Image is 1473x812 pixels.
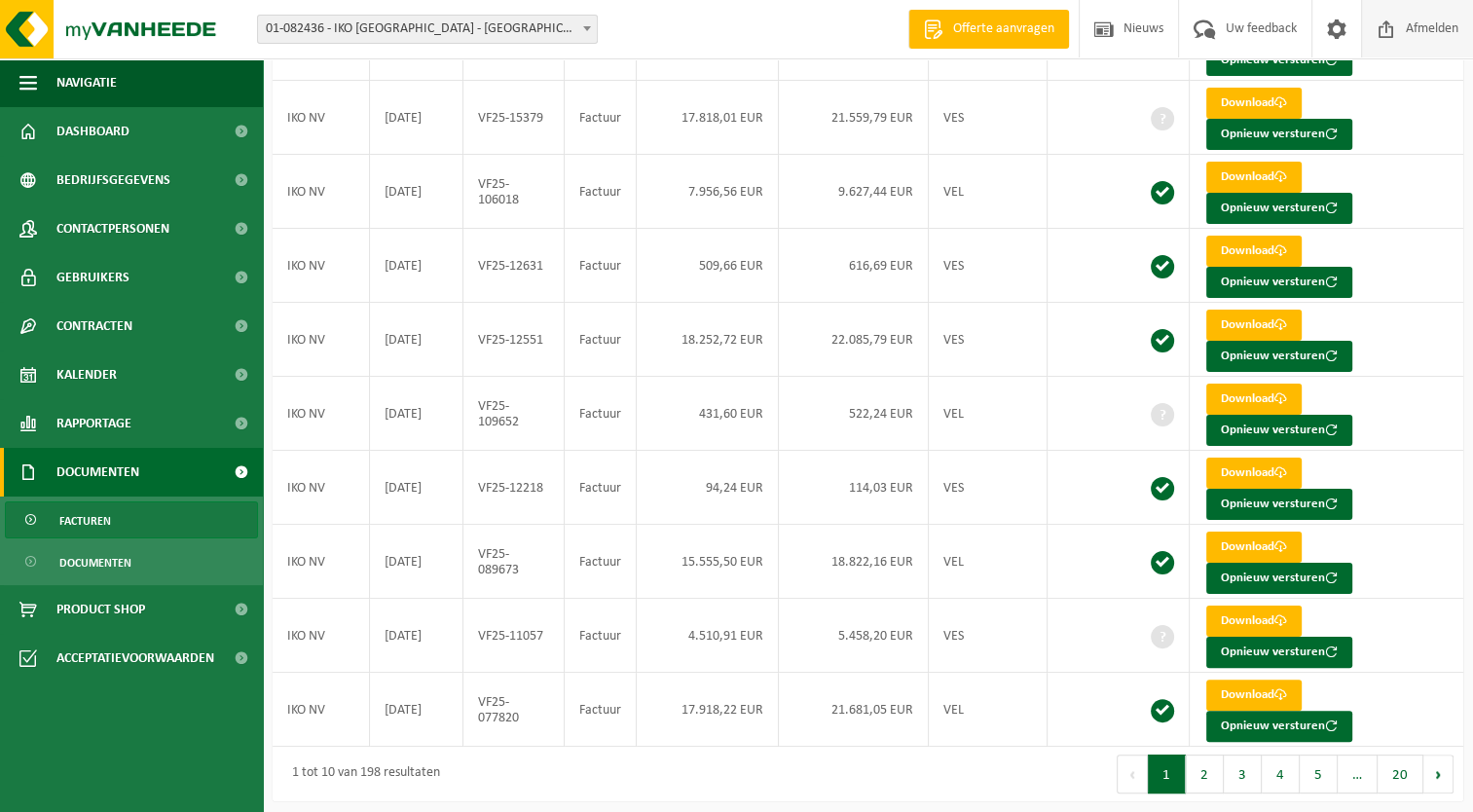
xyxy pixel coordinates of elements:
[1338,755,1378,794] span: …
[1206,680,1302,711] a: Download
[779,451,929,525] td: 114,03 EUR
[637,673,779,747] td: 17.918,22 EUR
[1206,458,1302,489] a: Download
[1206,489,1352,520] button: Opnieuw versturen
[779,155,929,229] td: 9.627,44 EUR
[463,377,566,451] td: VF25-109652
[565,81,637,155] td: Factuur
[565,673,637,747] td: Factuur
[258,16,597,43] span: 01-082436 - IKO NV - ANTWERPEN
[463,155,566,229] td: VF25-106018
[779,81,929,155] td: 21.559,79 EUR
[637,303,779,377] td: 18.252,72 EUR
[1224,755,1262,794] button: 3
[5,543,258,580] a: Documenten
[1206,606,1302,637] a: Download
[1300,755,1338,794] button: 5
[565,451,637,525] td: Factuur
[929,155,1048,229] td: VEL
[1206,193,1352,224] button: Opnieuw versturen
[1423,755,1454,794] button: Next
[929,377,1048,451] td: VEL
[1378,755,1423,794] button: 20
[1148,755,1186,794] button: 1
[929,525,1048,599] td: VEL
[929,673,1048,747] td: VEL
[463,599,566,673] td: VF25-11057
[56,351,117,399] span: Kalender
[1206,637,1352,668] button: Opnieuw versturen
[1206,711,1352,742] button: Opnieuw versturen
[463,673,566,747] td: VF25-077820
[273,229,370,303] td: IKO NV
[370,81,463,155] td: [DATE]
[908,10,1069,49] a: Offerte aanvragen
[59,544,131,581] span: Documenten
[463,303,566,377] td: VF25-12551
[1206,88,1302,119] a: Download
[257,15,598,44] span: 01-082436 - IKO NV - ANTWERPEN
[56,58,117,107] span: Navigatie
[273,377,370,451] td: IKO NV
[370,525,463,599] td: [DATE]
[565,155,637,229] td: Factuur
[929,451,1048,525] td: VES
[565,229,637,303] td: Factuur
[779,525,929,599] td: 18.822,16 EUR
[779,673,929,747] td: 21.681,05 EUR
[1206,236,1302,267] a: Download
[370,599,463,673] td: [DATE]
[463,451,566,525] td: VF25-12218
[370,229,463,303] td: [DATE]
[637,81,779,155] td: 17.818,01 EUR
[370,377,463,451] td: [DATE]
[1206,384,1302,415] a: Download
[1206,310,1302,341] a: Download
[370,155,463,229] td: [DATE]
[463,229,566,303] td: VF25-12631
[56,156,170,204] span: Bedrijfsgegevens
[273,599,370,673] td: IKO NV
[565,303,637,377] td: Factuur
[273,155,370,229] td: IKO NV
[565,599,637,673] td: Factuur
[929,81,1048,155] td: VES
[1262,755,1300,794] button: 4
[1206,415,1352,446] button: Opnieuw versturen
[565,525,637,599] td: Factuur
[637,451,779,525] td: 94,24 EUR
[948,19,1059,39] span: Offerte aanvragen
[637,155,779,229] td: 7.956,56 EUR
[565,377,637,451] td: Factuur
[282,757,440,792] div: 1 tot 10 van 198 resultaten
[56,107,129,156] span: Dashboard
[56,204,169,253] span: Contactpersonen
[637,599,779,673] td: 4.510,91 EUR
[5,501,258,538] a: Facturen
[1117,755,1148,794] button: Previous
[929,303,1048,377] td: VES
[1206,532,1302,563] a: Download
[273,303,370,377] td: IKO NV
[370,451,463,525] td: [DATE]
[779,599,929,673] td: 5.458,20 EUR
[637,377,779,451] td: 431,60 EUR
[370,303,463,377] td: [DATE]
[929,599,1048,673] td: VES
[1186,755,1224,794] button: 2
[59,502,111,539] span: Facturen
[273,525,370,599] td: IKO NV
[273,451,370,525] td: IKO NV
[1206,45,1352,76] button: Opnieuw versturen
[56,585,145,634] span: Product Shop
[56,302,132,351] span: Contracten
[463,81,566,155] td: VF25-15379
[463,525,566,599] td: VF25-089673
[56,399,131,448] span: Rapportage
[1206,162,1302,193] a: Download
[273,673,370,747] td: IKO NV
[56,634,214,683] span: Acceptatievoorwaarden
[1206,563,1352,594] button: Opnieuw versturen
[1206,267,1352,298] button: Opnieuw versturen
[370,673,463,747] td: [DATE]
